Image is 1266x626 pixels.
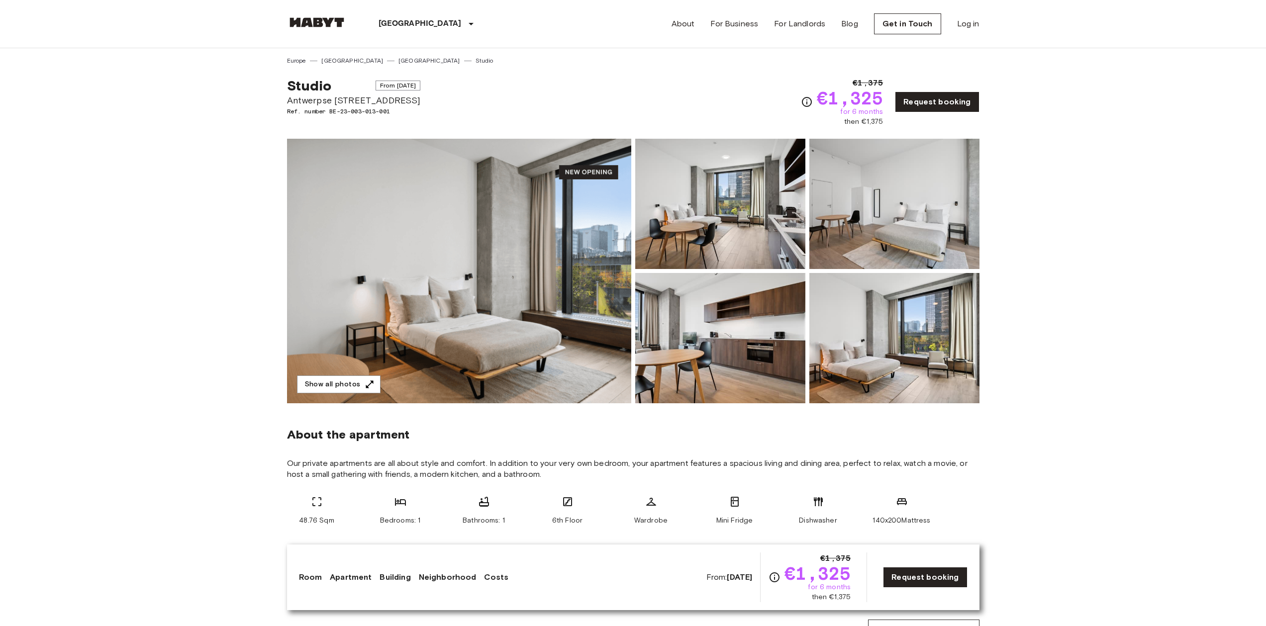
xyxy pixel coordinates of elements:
[552,516,583,526] span: 6th Floor
[873,516,930,526] span: 140x200Mattress
[809,139,979,269] img: Picture of unit BE-23-003-013-001
[297,375,381,394] button: Show all photos
[844,117,883,127] span: then €1,375
[895,91,979,112] a: Request booking
[799,516,837,526] span: Dishwasher
[287,56,306,65] a: Europe
[634,516,668,526] span: Wardrobe
[376,81,421,90] span: From [DATE]
[812,592,851,602] span: then €1,375
[330,571,372,583] a: Apartment
[476,56,493,65] a: Studio
[817,89,883,107] span: €1,325
[321,56,383,65] a: [GEOGRAPHIC_DATA]
[672,18,695,30] a: About
[784,564,851,582] span: €1,325
[463,516,505,526] span: Bathrooms: 1
[808,582,851,592] span: for 6 months
[774,18,825,30] a: For Landlords
[635,139,805,269] img: Picture of unit BE-23-003-013-001
[840,107,883,117] span: for 6 months
[801,96,813,108] svg: Check cost overview for full price breakdown. Please note that discounts apply to new joiners onl...
[287,427,410,442] span: About the apartment
[287,77,332,94] span: Studio
[287,94,421,107] span: Antwerpse [STREET_ADDRESS]
[716,516,753,526] span: Mini Fridge
[820,552,851,564] span: €1,375
[484,571,508,583] a: Costs
[287,17,347,27] img: Habyt
[287,107,421,116] span: Ref. number BE-23-003-013-001
[379,18,462,30] p: [GEOGRAPHIC_DATA]
[727,572,752,582] b: [DATE]
[883,567,967,588] a: Request booking
[769,571,780,583] svg: Check cost overview for full price breakdown. Please note that discounts apply to new joiners onl...
[809,273,979,403] img: Picture of unit BE-23-003-013-001
[710,18,758,30] a: For Business
[841,18,858,30] a: Blog
[380,571,410,583] a: Building
[299,516,334,526] span: 48.76 Sqm
[398,56,460,65] a: [GEOGRAPHIC_DATA]
[299,571,322,583] a: Room
[380,516,421,526] span: Bedrooms: 1
[874,13,941,34] a: Get in Touch
[957,18,979,30] a: Log in
[706,572,753,583] span: From:
[635,273,805,403] img: Picture of unit BE-23-003-013-001
[287,458,979,480] span: Our private apartments are all about style and comfort. In addition to your very own bedroom, you...
[287,139,631,403] img: Marketing picture of unit BE-23-003-013-001
[853,77,883,89] span: €1,375
[419,571,477,583] a: Neighborhood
